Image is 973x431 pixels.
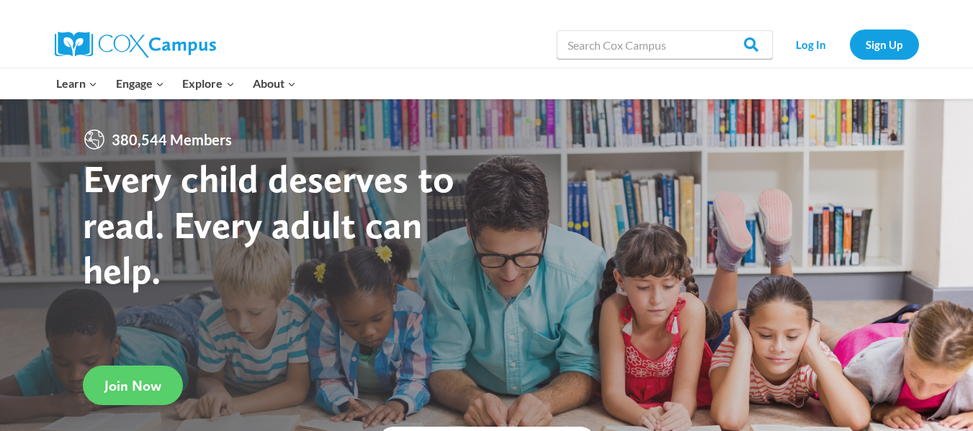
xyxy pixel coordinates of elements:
span: 380,544 Members [106,128,238,151]
span: About [253,74,296,93]
strong: Every child deserves to read. Every adult can help. [83,155,454,293]
nav: Secondary Navigation [780,30,919,59]
a: Sign Up [850,30,919,59]
span: Explore [182,74,234,93]
span: Join Now [104,377,161,394]
a: Join Now [83,366,183,405]
nav: Primary Navigation [48,68,305,99]
span: Engage [116,74,164,93]
span: Learn [56,74,97,93]
img: Cox Campus [55,32,216,58]
input: Search Cox Campus [557,30,773,59]
a: Log In [780,30,843,59]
